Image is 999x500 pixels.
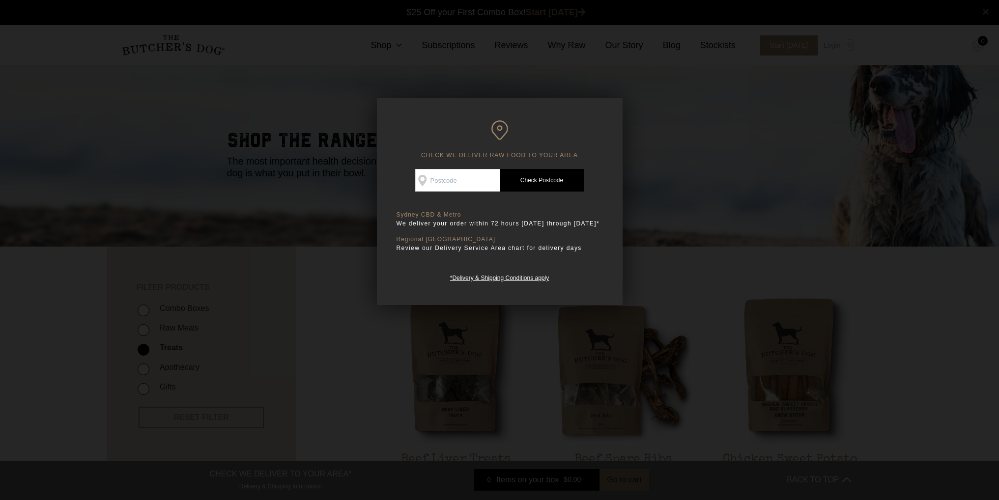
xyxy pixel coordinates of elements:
a: *Delivery & Shipping Conditions apply [450,272,549,281]
input: Postcode [415,169,500,192]
p: We deliver your order within 72 hours [DATE] through [DATE]* [397,219,603,228]
p: Sydney CBD & Metro [397,211,603,219]
p: Regional [GEOGRAPHIC_DATA] [397,236,603,243]
h6: CHECK WE DELIVER RAW FOOD TO YOUR AREA [397,120,603,159]
a: Check Postcode [500,169,584,192]
p: Review our Delivery Service Area chart for delivery days [397,243,603,253]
